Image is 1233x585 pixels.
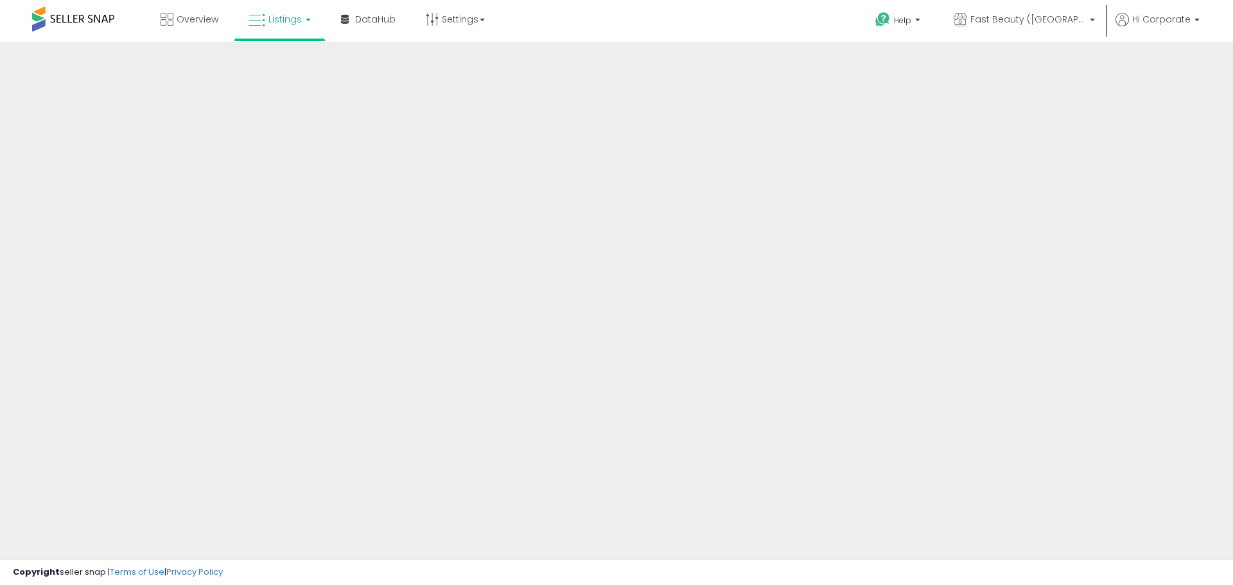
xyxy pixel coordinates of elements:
[13,566,223,579] div: seller snap | |
[865,2,933,42] a: Help
[166,566,223,578] a: Privacy Policy
[355,13,396,26] span: DataHub
[1115,13,1200,42] a: Hi Corporate
[13,566,60,578] strong: Copyright
[875,12,891,28] i: Get Help
[177,13,218,26] span: Overview
[268,13,302,26] span: Listings
[894,15,911,26] span: Help
[110,566,164,578] a: Terms of Use
[970,13,1086,26] span: Fast Beauty ([GEOGRAPHIC_DATA])
[1132,13,1191,26] span: Hi Corporate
